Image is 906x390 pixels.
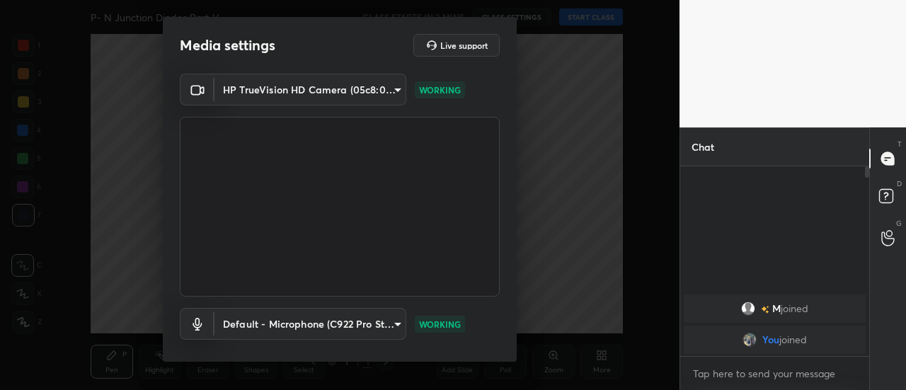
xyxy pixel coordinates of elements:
p: WORKING [419,84,461,96]
span: You [762,334,779,345]
img: no-rating-badge.077c3623.svg [761,306,769,314]
span: joined [781,303,808,314]
img: default.png [741,302,755,316]
div: grid [680,292,869,357]
span: M [772,303,781,314]
p: Chat [680,128,726,166]
p: D [897,178,902,189]
p: T [898,139,902,149]
span: joined [779,334,807,345]
h2: Media settings [180,36,275,55]
p: G [896,218,902,229]
h5: Live support [440,41,488,50]
p: WORKING [419,318,461,331]
div: HP TrueVision HD Camera (05c8:03d2) [214,74,406,105]
div: HP TrueVision HD Camera (05c8:03d2) [214,308,406,340]
img: 59c563b3a5664198889a11c766107c6f.jpg [742,333,757,347]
